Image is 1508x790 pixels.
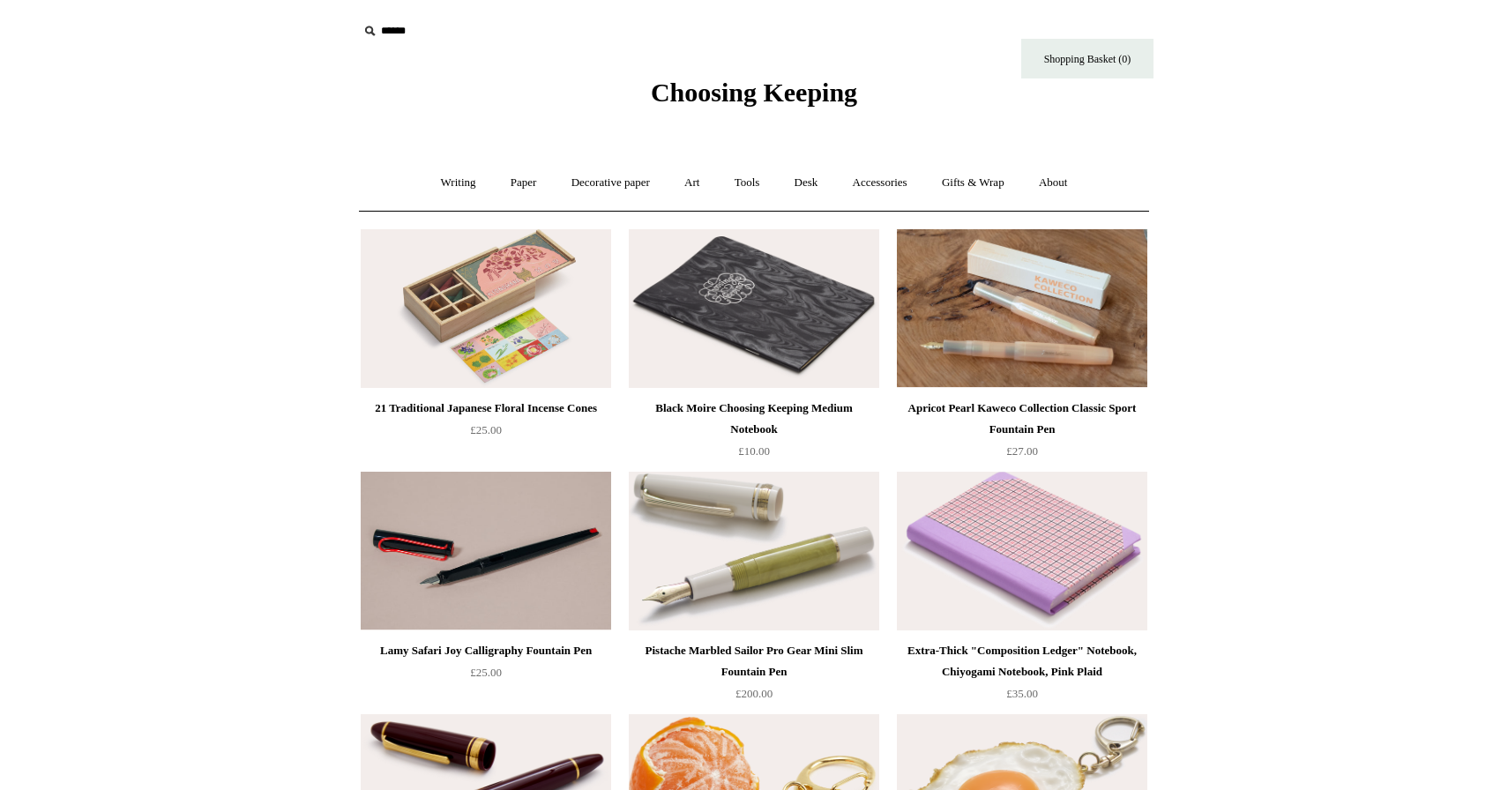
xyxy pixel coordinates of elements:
div: Black Moire Choosing Keeping Medium Notebook [633,398,875,440]
a: Extra-Thick "Composition Ledger" Notebook, Chiyogami Notebook, Pink Plaid Extra-Thick "Compositio... [897,472,1147,630]
span: £25.00 [470,666,502,679]
a: Tools [719,160,776,206]
img: 21 Traditional Japanese Floral Incense Cones [361,229,611,388]
a: Shopping Basket (0) [1021,39,1153,78]
a: Art [668,160,715,206]
a: Black Moire Choosing Keeping Medium Notebook £10.00 [629,398,879,470]
a: Accessories [837,160,923,206]
a: Writing [425,160,492,206]
span: £10.00 [738,444,770,458]
a: Gifts & Wrap [926,160,1020,206]
a: Lamy Safari Joy Calligraphy Fountain Pen Lamy Safari Joy Calligraphy Fountain Pen [361,472,611,630]
a: Black Moire Choosing Keeping Medium Notebook Black Moire Choosing Keeping Medium Notebook [629,229,879,388]
div: Extra-Thick "Composition Ledger" Notebook, Chiyogami Notebook, Pink Plaid [901,640,1143,682]
a: Apricot Pearl Kaweco Collection Classic Sport Fountain Pen £27.00 [897,398,1147,470]
span: £25.00 [470,423,502,436]
a: About [1023,160,1084,206]
a: Choosing Keeping [651,92,857,104]
a: Pistache Marbled Sailor Pro Gear Mini Slim Fountain Pen Pistache Marbled Sailor Pro Gear Mini Sli... [629,472,879,630]
div: 21 Traditional Japanese Floral Incense Cones [365,398,607,419]
span: £27.00 [1006,444,1038,458]
a: Decorative paper [556,160,666,206]
a: Pistache Marbled Sailor Pro Gear Mini Slim Fountain Pen £200.00 [629,640,879,712]
img: Extra-Thick "Composition Ledger" Notebook, Chiyogami Notebook, Pink Plaid [897,472,1147,630]
img: Pistache Marbled Sailor Pro Gear Mini Slim Fountain Pen [629,472,879,630]
a: Lamy Safari Joy Calligraphy Fountain Pen £25.00 [361,640,611,712]
span: £35.00 [1006,687,1038,700]
a: 21 Traditional Japanese Floral Incense Cones £25.00 [361,398,611,470]
img: Black Moire Choosing Keeping Medium Notebook [629,229,879,388]
img: Apricot Pearl Kaweco Collection Classic Sport Fountain Pen [897,229,1147,388]
a: 21 Traditional Japanese Floral Incense Cones 21 Traditional Japanese Floral Incense Cones [361,229,611,388]
span: £200.00 [735,687,773,700]
a: Apricot Pearl Kaweco Collection Classic Sport Fountain Pen Apricot Pearl Kaweco Collection Classi... [897,229,1147,388]
img: Lamy Safari Joy Calligraphy Fountain Pen [361,472,611,630]
a: Extra-Thick "Composition Ledger" Notebook, Chiyogami Notebook, Pink Plaid £35.00 [897,640,1147,712]
a: Desk [779,160,834,206]
span: Choosing Keeping [651,78,857,107]
div: Lamy Safari Joy Calligraphy Fountain Pen [365,640,607,661]
a: Paper [495,160,553,206]
div: Apricot Pearl Kaweco Collection Classic Sport Fountain Pen [901,398,1143,440]
div: Pistache Marbled Sailor Pro Gear Mini Slim Fountain Pen [633,640,875,682]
